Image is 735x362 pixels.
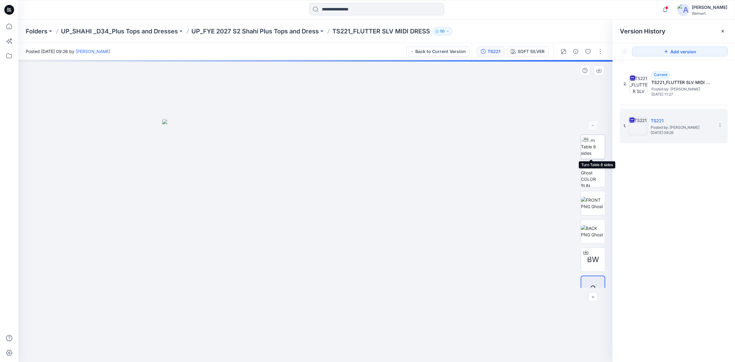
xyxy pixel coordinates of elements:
[651,79,713,86] h5: TS221_FLUTTER SLV MIDI DRESS
[581,137,605,156] img: Turn Table 8 sides
[191,27,319,36] a: UP_FYE 2027 S2 Shahi Plus Tops and Dress
[581,163,605,187] img: 3/4 PNG Ghost COLOR RUN
[507,47,548,56] button: SOFT SILVER
[587,254,599,265] span: BW
[677,4,689,16] img: avatar
[581,197,605,210] img: FRONT PNG Ghost
[332,27,430,36] p: TS221_FLUTTER SLV MIDI DRESS
[651,117,712,124] h5: TS221
[571,47,581,56] button: Details
[629,75,648,93] img: TS221_FLUTTER SLV MIDI DRESS
[620,28,665,35] span: Version History
[61,27,178,36] a: UP_SHAHI _D34_Plus Tops and Dresses
[440,28,445,35] p: 50
[651,86,713,92] span: Posted by: Rahul Singh
[651,92,713,97] span: [DATE] 11:27
[477,47,504,56] button: TS221
[651,124,712,131] span: Posted by: Rahul Singh
[620,47,630,56] button: Show Hidden Versions
[518,48,545,55] div: SOFT SILVER
[629,117,647,135] img: TS221
[692,4,727,11] div: [PERSON_NAME]
[26,48,110,55] span: Posted [DATE] 09:26 by
[632,47,728,56] button: Add version
[432,27,452,36] button: 50
[624,123,626,129] span: 1.
[488,48,500,55] div: TS221
[26,27,47,36] a: Folders
[581,225,605,238] img: BACK PNG Ghost
[720,29,725,34] button: Close
[76,49,110,54] a: [PERSON_NAME]
[692,11,727,16] div: Walmart
[624,81,627,87] span: 2.
[406,47,470,56] button: Back to Current Version
[654,72,667,77] span: Current
[651,131,712,135] span: [DATE] 09:26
